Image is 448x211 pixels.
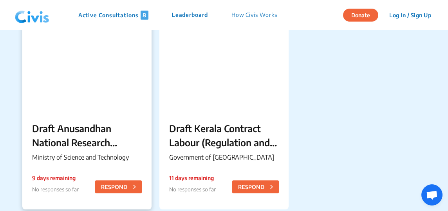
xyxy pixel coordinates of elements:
[169,186,216,193] span: No responses so far
[78,11,148,20] p: Active Consultations
[169,153,279,162] p: Government of [GEOGRAPHIC_DATA]
[95,180,142,193] button: RESPOND
[32,153,142,162] p: Ministry of Science and Technology
[232,180,279,193] button: RESPOND
[231,11,277,20] p: How Civis Works
[12,4,52,27] img: navlogo.png
[141,11,148,20] span: 8
[169,174,216,182] p: 11 days remaining
[32,174,79,182] p: 9 days remaining
[384,9,436,21] button: Log In / Sign Up
[159,13,289,209] a: Draft Kerala Contract Labour (Regulation and Abolition) (Amendment) Rules, 2025Government of [GEO...
[32,186,79,193] span: No responses so far
[421,184,443,206] div: Open chat
[32,121,142,149] p: Draft Anusandhan National Research Foundation, Method of Recruitment, Salary and Allowances and o...
[172,11,208,20] p: Leaderboard
[343,9,378,22] button: Donate
[22,13,152,209] a: Draft Anusandhan National Research Foundation, Method of Recruitment, Salary and Allowances and o...
[169,121,279,149] p: Draft Kerala Contract Labour (Regulation and Abolition) (Amendment) Rules, 2025
[343,11,384,18] a: Donate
